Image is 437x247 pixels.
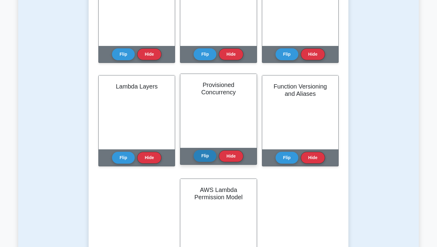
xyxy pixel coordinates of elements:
[301,48,325,60] button: Hide
[219,48,243,60] button: Hide
[276,48,298,60] button: Flip
[194,150,216,162] button: Flip
[269,83,331,97] h2: Function Versioning and Aliases
[188,81,249,96] h2: Provisioned Concurrency
[137,48,161,60] button: Hide
[137,152,161,164] button: Hide
[188,186,249,201] h2: AWS Lambda Permission Model
[276,152,298,164] button: Flip
[106,83,168,90] h2: Lambda Layers
[301,152,325,164] button: Hide
[219,150,243,162] button: Hide
[194,48,216,60] button: Flip
[112,152,135,164] button: Flip
[112,48,135,60] button: Flip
